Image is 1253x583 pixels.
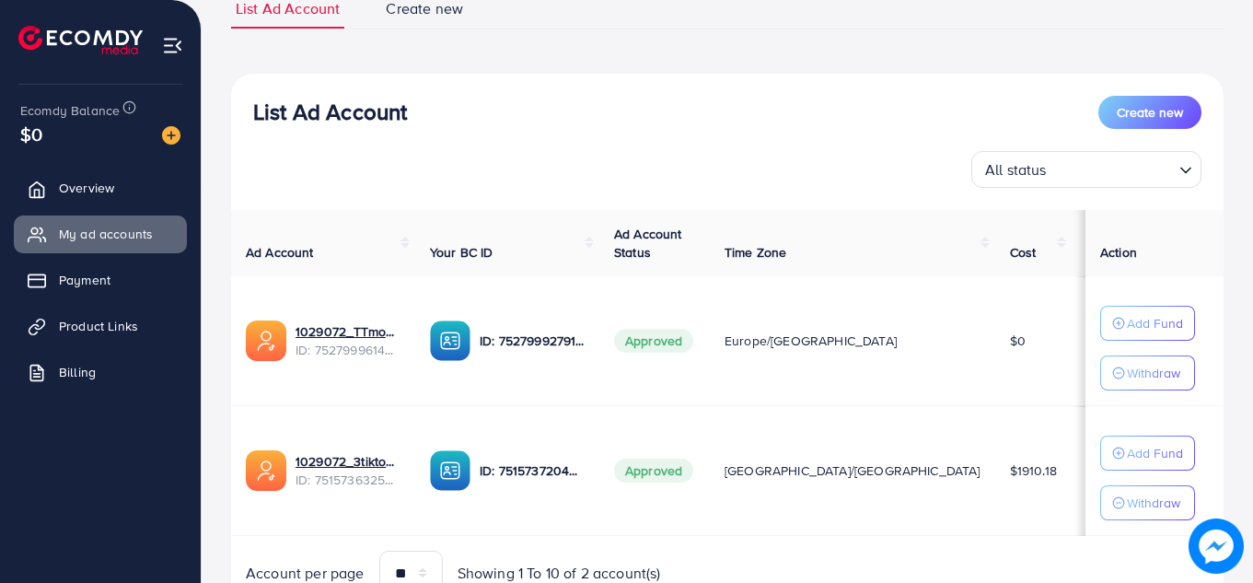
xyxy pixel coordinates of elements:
span: Cost [1010,243,1037,262]
span: $0 [20,121,42,147]
span: My ad accounts [59,225,153,243]
span: Time Zone [725,243,786,262]
a: Payment [14,262,187,298]
p: Withdraw [1127,362,1180,384]
img: ic-ba-acc.ded83a64.svg [430,321,470,361]
span: ID: 7515736325211996168 [296,471,400,489]
span: Approved [614,329,693,353]
img: image [1189,519,1244,574]
span: Your BC ID [430,243,493,262]
span: Europe/[GEOGRAPHIC_DATA] [725,332,897,350]
button: Withdraw [1100,485,1195,520]
input: Search for option [1052,153,1172,183]
span: Action [1100,243,1137,262]
span: Ecomdy Balance [20,101,120,120]
span: Product Links [59,317,138,335]
p: Add Fund [1127,442,1183,464]
span: $0 [1010,332,1026,350]
h3: List Ad Account [253,99,407,125]
img: ic-ads-acc.e4c84228.svg [246,321,286,361]
span: Ad Account [246,243,314,262]
a: My ad accounts [14,216,187,252]
span: Payment [59,271,110,289]
a: 1029072_TTmonigrow_1752749004212 [296,322,400,341]
button: Create new [1098,96,1201,129]
span: Approved [614,459,693,483]
p: ID: 7515737204606648321 [480,460,585,482]
span: ID: 7527999614847467521 [296,341,400,359]
div: <span class='underline'>1029072_TTmonigrow_1752749004212</span></br>7527999614847467521 [296,322,400,360]
img: ic-ads-acc.e4c84228.svg [246,450,286,491]
img: image [162,126,180,145]
button: Add Fund [1100,436,1195,471]
a: Product Links [14,308,187,344]
div: <span class='underline'>1029072_3tiktok_1749893989137</span></br>7515736325211996168 [296,452,400,490]
p: Add Fund [1127,312,1183,334]
span: Overview [59,179,114,197]
span: [GEOGRAPHIC_DATA]/[GEOGRAPHIC_DATA] [725,461,980,480]
span: $1910.18 [1010,461,1057,480]
span: Create new [1117,103,1183,122]
p: ID: 7527999279103574032 [480,330,585,352]
img: menu [162,35,183,56]
span: Ad Account Status [614,225,682,262]
button: Add Fund [1100,306,1195,341]
a: Billing [14,354,187,391]
img: logo [18,26,143,54]
img: ic-ba-acc.ded83a64.svg [430,450,470,491]
span: Billing [59,363,96,381]
p: Withdraw [1127,492,1180,514]
a: Overview [14,169,187,206]
button: Withdraw [1100,356,1195,391]
div: Search for option [971,151,1201,188]
a: 1029072_3tiktok_1749893989137 [296,452,400,471]
span: All status [981,157,1050,183]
